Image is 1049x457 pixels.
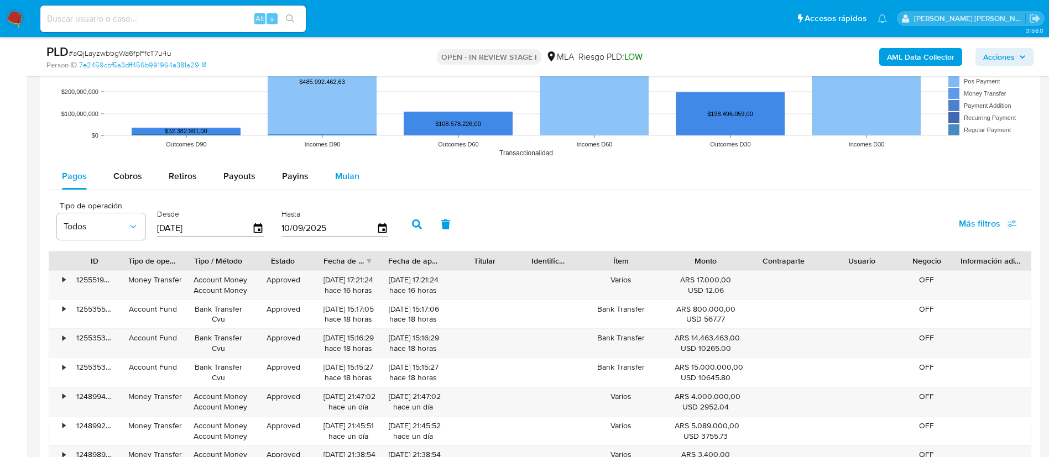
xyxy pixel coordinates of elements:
input: Buscar usuario o caso... [40,12,306,26]
b: Person ID [46,60,77,70]
b: PLD [46,43,69,60]
span: LOW [624,50,643,63]
span: Acciones [983,48,1015,66]
span: s [270,13,274,24]
span: # aQjLayzwbbgWa6fpFfcT7u4u [69,48,171,59]
button: search-icon [279,11,301,27]
span: Riesgo PLD: [578,51,643,63]
a: 7e2459cbf5a3dff456b991964a381a29 [79,60,206,70]
a: Notificaciones [878,14,887,23]
span: Accesos rápidos [805,13,867,24]
span: Alt [255,13,264,24]
p: maria.acosta@mercadolibre.com [914,13,1026,24]
button: Acciones [975,48,1034,66]
span: 3.158.0 [1026,26,1043,35]
a: Salir [1029,13,1041,24]
button: AML Data Collector [879,48,962,66]
p: OPEN - IN REVIEW STAGE I [437,49,541,65]
div: MLA [546,51,574,63]
b: AML Data Collector [887,48,954,66]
